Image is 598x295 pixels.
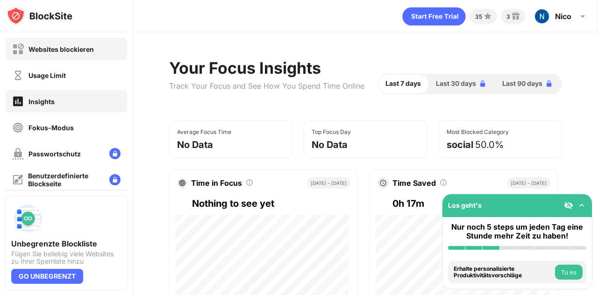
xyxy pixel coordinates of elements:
[392,196,551,211] div: 0h 17m
[448,201,482,209] div: Los geht's
[440,179,447,186] img: tooltip.svg
[312,139,348,150] div: No Data
[577,201,586,210] img: omni-setup-toggle.svg
[448,223,586,240] div: Nur noch 5 steps um jeden Tag eine Stunde mehr Zeit zu haben!
[379,179,387,187] img: clock.svg
[11,250,121,265] div: Fügen Sie beliebig viele Websites zu Ihrer Sperrliste hinzu
[385,78,421,89] span: Last 7 days
[510,11,521,22] img: reward-small.svg
[12,95,24,107] img: insights-on.svg
[475,139,504,150] div: 50.0%
[28,45,94,53] div: Websites blockieren
[192,196,350,211] div: Nothing to see yet
[28,124,74,132] div: Fokus-Modus
[12,70,24,81] img: time-usage-off.svg
[11,239,121,248] div: Unbegrenzte Blockliste
[7,7,72,25] img: logo-blocksite.svg
[475,13,482,20] div: 35
[28,71,66,79] div: Usage Limit
[482,11,493,22] img: points-small.svg
[109,174,121,185] img: lock-menu.svg
[12,122,24,133] img: focus-off.svg
[534,9,549,24] img: ACg8ocIZHkAn1ZhaUKNyTpDpdObbvyTp7usx1fu-D2VU8-nC09_pPw=s96-c
[109,148,121,159] img: lock-menu.svg
[507,177,550,189] div: [DATE] - [DATE]
[177,139,213,150] div: No Data
[402,7,466,26] div: animation
[392,178,436,188] div: Time Saved
[478,79,487,88] img: lock-blue.svg
[11,269,83,284] div: GO UNBEGRENZT
[191,178,242,188] div: Time in Focus
[169,81,364,91] div: Track Your Focus and See How You Spend Time Online
[555,265,583,280] button: Tu es
[11,202,45,235] img: push-block-list.svg
[544,79,554,88] img: lock-blue.svg
[28,150,81,158] div: Passwortschutz
[436,78,476,89] span: Last 30 days
[246,179,253,186] img: tooltip.svg
[12,43,24,55] img: block-off.svg
[506,13,510,20] div: 3
[447,139,473,150] div: social
[447,128,509,135] div: Most Blocked Category
[12,174,23,185] img: customize-block-page-off.svg
[312,128,351,135] div: Top Focus Day
[28,172,102,188] div: Benutzerdefinierte Blockseite
[502,78,542,89] span: Last 90 days
[177,128,231,135] div: Average Focus Time
[12,148,24,160] img: password-protection-off.svg
[28,98,55,105] div: Insights
[564,201,573,210] img: eye-not-visible.svg
[169,58,364,77] div: Your Focus Insights
[555,12,571,21] div: Nico
[454,266,553,279] div: Erhalte personalisierte Produktivitätsvorschläge
[179,180,185,186] img: target.svg
[307,177,350,189] div: [DATE] - [DATE]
